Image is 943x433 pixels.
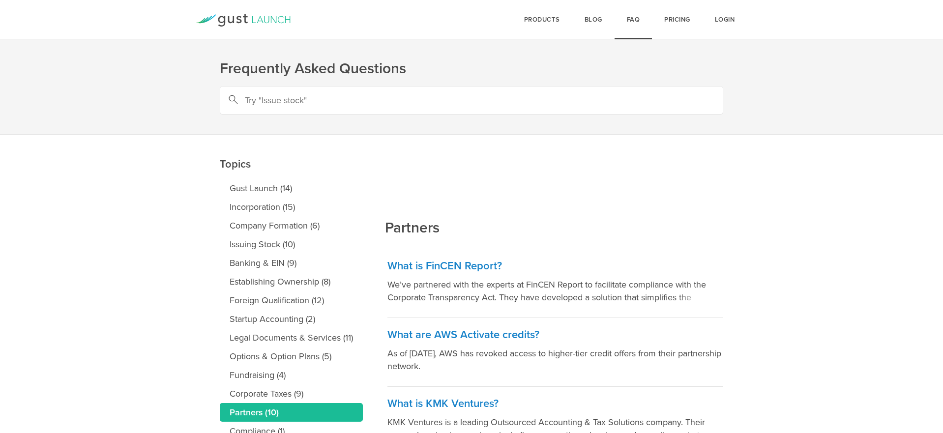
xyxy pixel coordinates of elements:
h3: What is KMK Ventures? [387,397,723,411]
h3: What is FinCEN Report? [387,259,723,273]
a: Foreign Qualification (12) [220,291,363,310]
p: As of [DATE], AWS has revoked access to higher-tier credit offers from their partnership network. [387,347,723,373]
a: Startup Accounting (2) [220,310,363,328]
input: Try "Issue stock" [220,86,723,115]
h2: Topics [220,88,363,174]
h1: Frequently Asked Questions [220,59,723,79]
h2: Partners [385,152,440,238]
a: Banking & EIN (9) [220,254,363,272]
a: Partners (10) [220,403,363,422]
h3: What are AWS Activate credits? [387,328,723,342]
a: Company Formation (6) [220,216,363,235]
a: Legal Documents & Services (11) [220,328,363,347]
a: Issuing Stock (10) [220,235,363,254]
a: Gust Launch (14) [220,179,363,198]
a: What are AWS Activate credits? As of [DATE], AWS has revoked access to higher-tier credit offers ... [387,318,723,387]
a: Options & Option Plans (5) [220,347,363,366]
a: Fundraising (4) [220,366,363,384]
a: Corporate Taxes (9) [220,384,363,403]
a: Establishing Ownership (8) [220,272,363,291]
p: We’ve partnered with the experts at FinCEN Report to facilitate compliance with the Corporate Tra... [387,278,723,304]
a: What is FinCEN Report? We’ve partnered with the experts at FinCEN Report to facilitate compliance... [387,249,723,318]
a: Incorporation (15) [220,198,363,216]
